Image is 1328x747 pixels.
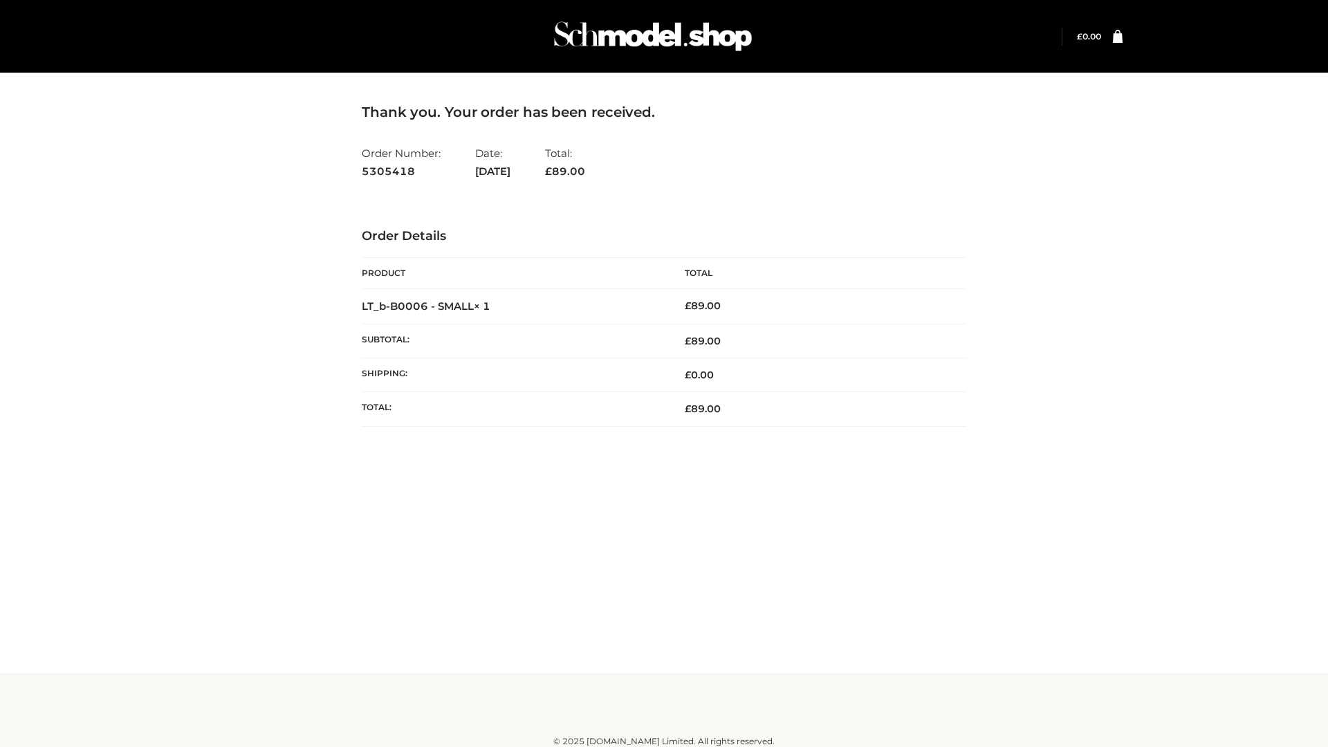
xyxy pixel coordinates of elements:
span: 89.00 [545,165,585,178]
th: Total [664,258,966,289]
bdi: 89.00 [685,299,721,312]
span: 89.00 [685,335,721,347]
strong: [DATE] [475,163,510,181]
a: £0.00 [1077,31,1101,41]
th: Total: [362,392,664,426]
img: Schmodel Admin 964 [549,9,757,64]
span: £ [545,165,552,178]
span: £ [685,369,691,381]
li: Order Number: [362,141,441,183]
th: Subtotal: [362,324,664,358]
h3: Order Details [362,229,966,244]
strong: LT_b-B0006 - SMALL [362,299,490,313]
h3: Thank you. Your order has been received. [362,104,966,120]
strong: 5305418 [362,163,441,181]
span: £ [685,299,691,312]
bdi: 0.00 [1077,31,1101,41]
th: Shipping: [362,358,664,392]
span: 89.00 [685,403,721,415]
span: £ [685,403,691,415]
bdi: 0.00 [685,369,714,381]
li: Total: [545,141,585,183]
li: Date: [475,141,510,183]
th: Product [362,258,664,289]
strong: × 1 [474,299,490,313]
span: £ [685,335,691,347]
span: £ [1077,31,1082,41]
